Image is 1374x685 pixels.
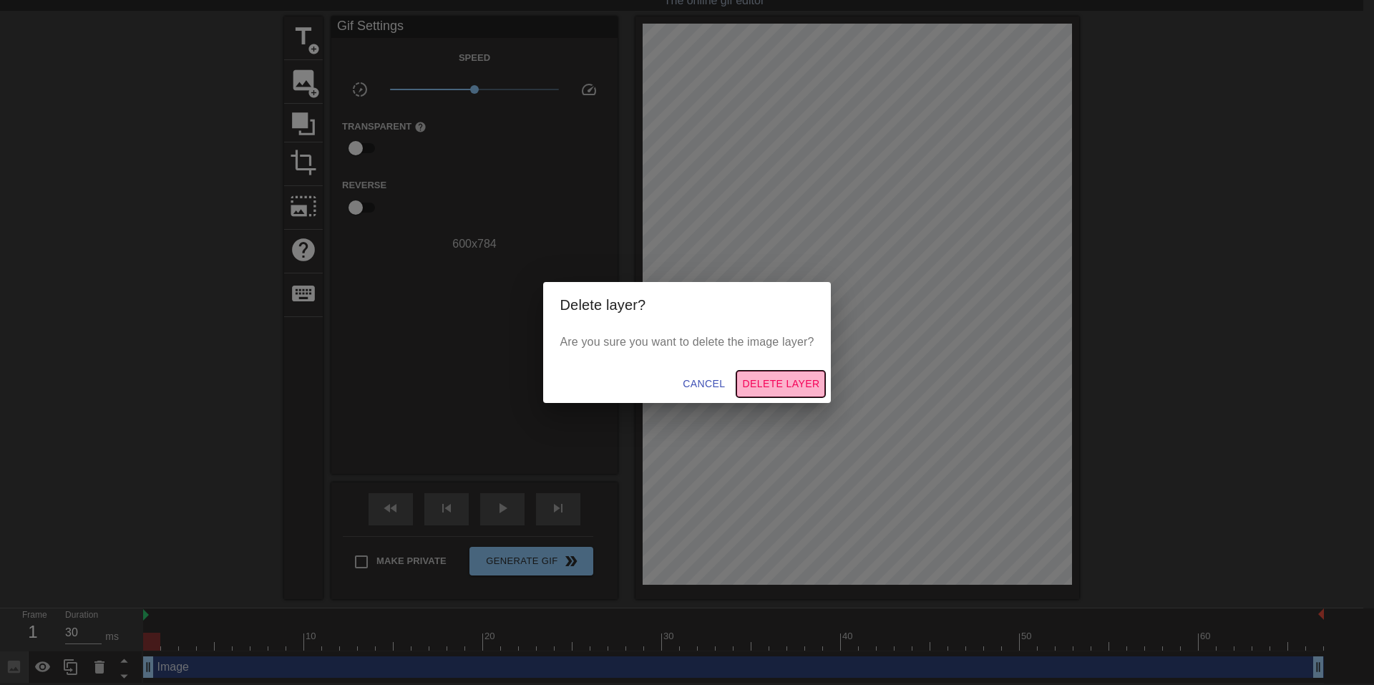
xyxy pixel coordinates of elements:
[677,371,731,397] button: Cancel
[683,375,725,393] span: Cancel
[560,334,814,351] p: Are you sure you want to delete the image layer?
[560,293,814,316] h2: Delete layer?
[742,375,819,393] span: Delete Layer
[736,371,825,397] button: Delete Layer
